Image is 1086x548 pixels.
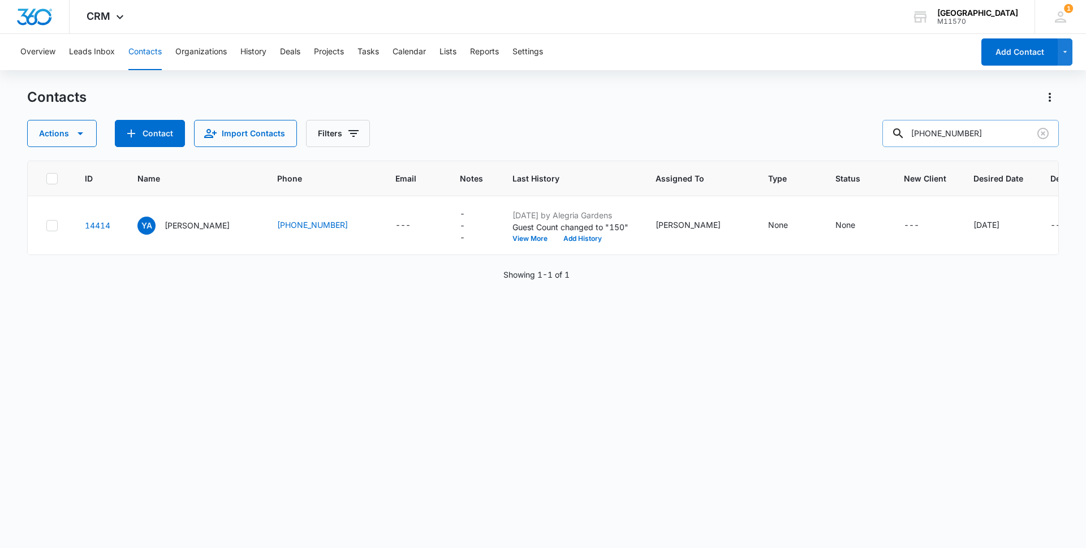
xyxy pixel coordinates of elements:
[768,172,792,184] span: Type
[175,34,227,70] button: Organizations
[69,34,115,70] button: Leads Inbox
[357,34,379,70] button: Tasks
[165,219,230,231] p: [PERSON_NAME]
[835,219,855,231] div: None
[555,235,610,242] button: Add History
[512,172,612,184] span: Last History
[1064,4,1073,13] span: 1
[277,219,368,232] div: Phone - 9792573388 - Select to Edit Field
[1034,124,1052,143] button: Clear
[280,34,300,70] button: Deals
[85,172,94,184] span: ID
[128,34,162,70] button: Contacts
[460,208,485,243] div: Notes - - Select to Edit Field
[87,10,110,22] span: CRM
[973,219,1020,232] div: Desired Date - 10-25-25 - Select to Edit Field
[314,34,344,70] button: Projects
[395,219,411,232] div: ---
[835,219,876,232] div: Status - None - Select to Edit Field
[393,34,426,70] button: Calendar
[395,219,431,232] div: Email - - Select to Edit Field
[137,217,156,235] span: YA
[973,219,999,231] div: [DATE]
[1050,219,1086,232] div: Desired Time - - Select to Edit Field
[904,172,946,184] span: New Client
[768,219,808,232] div: Type - None - Select to Edit Field
[306,120,370,147] button: Filters
[194,120,297,147] button: Import Contacts
[277,219,348,231] a: [PHONE_NUMBER]
[137,217,250,235] div: Name - Yanira Acevedo - Select to Edit Field
[656,219,721,231] div: [PERSON_NAME]
[137,172,234,184] span: Name
[656,219,741,232] div: Assigned To - Cynthia Peraza - Select to Edit Field
[470,34,499,70] button: Reports
[973,172,1023,184] span: Desired Date
[85,221,110,230] a: Navigate to contact details page for Yanira Acevedo
[904,219,919,232] div: ---
[768,219,788,231] div: None
[115,120,185,147] button: Add Contact
[395,172,416,184] span: Email
[835,172,860,184] span: Status
[882,120,1059,147] input: Search Contacts
[512,209,628,221] p: [DATE] by Alegria Gardens
[1064,4,1073,13] div: notifications count
[512,34,543,70] button: Settings
[460,172,485,184] span: Notes
[512,221,628,233] p: Guest Count changed to "150"
[1050,219,1066,232] div: ---
[503,269,570,281] p: Showing 1-1 of 1
[27,120,97,147] button: Actions
[656,172,725,184] span: Assigned To
[460,208,465,243] div: ---
[512,235,555,242] button: View More
[277,172,352,184] span: Phone
[240,34,266,70] button: History
[439,34,456,70] button: Lists
[904,219,940,232] div: New Client - - Select to Edit Field
[937,18,1018,25] div: account id
[981,38,1058,66] button: Add Contact
[937,8,1018,18] div: account name
[27,89,87,106] h1: Contacts
[20,34,55,70] button: Overview
[1041,88,1059,106] button: Actions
